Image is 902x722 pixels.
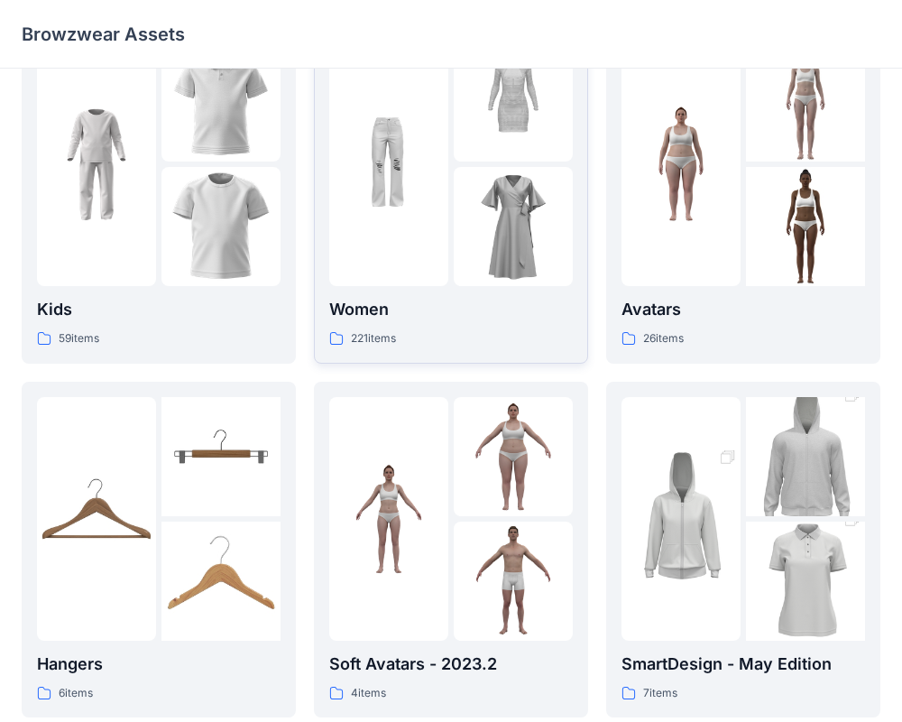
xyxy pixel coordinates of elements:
p: Women [329,297,573,322]
p: Avatars [621,297,865,322]
a: folder 1folder 2folder 3Kids59items [22,27,296,364]
img: folder 3 [161,522,281,641]
img: folder 3 [161,167,281,286]
a: folder 1folder 2folder 3Avatars26items [606,27,880,364]
p: 7 items [643,684,677,703]
img: folder 2 [161,397,281,516]
p: 221 items [351,329,396,348]
a: folder 1folder 2folder 3Soft Avatars - 2023.24items [314,382,588,718]
p: SmartDesign - May Edition [621,652,865,677]
p: Soft Avatars - 2023.2 [329,652,573,677]
a: folder 1folder 2folder 3Women221items [314,27,588,364]
p: Browzwear Assets [22,22,185,47]
p: Kids [37,297,281,322]
img: folder 2 [454,397,573,516]
a: folder 1folder 2folder 3Hangers6items [22,382,296,718]
img: folder 3 [454,167,573,286]
img: folder 2 [161,42,281,162]
img: folder 1 [37,105,156,224]
img: folder 1 [329,105,448,224]
img: folder 1 [329,459,448,579]
p: Hangers [37,652,281,677]
a: folder 1folder 2folder 3SmartDesign - May Edition7items [606,382,880,718]
img: folder 3 [454,522,573,641]
p: 59 items [59,329,99,348]
p: 4 items [351,684,386,703]
p: 6 items [59,684,93,703]
img: folder 2 [454,42,573,162]
img: folder 3 [746,167,865,286]
img: folder 2 [746,42,865,162]
img: folder 1 [621,430,741,608]
img: folder 3 [746,492,865,671]
p: 26 items [643,329,684,348]
img: folder 1 [621,105,741,224]
img: folder 2 [746,367,865,546]
img: folder 1 [37,459,156,579]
